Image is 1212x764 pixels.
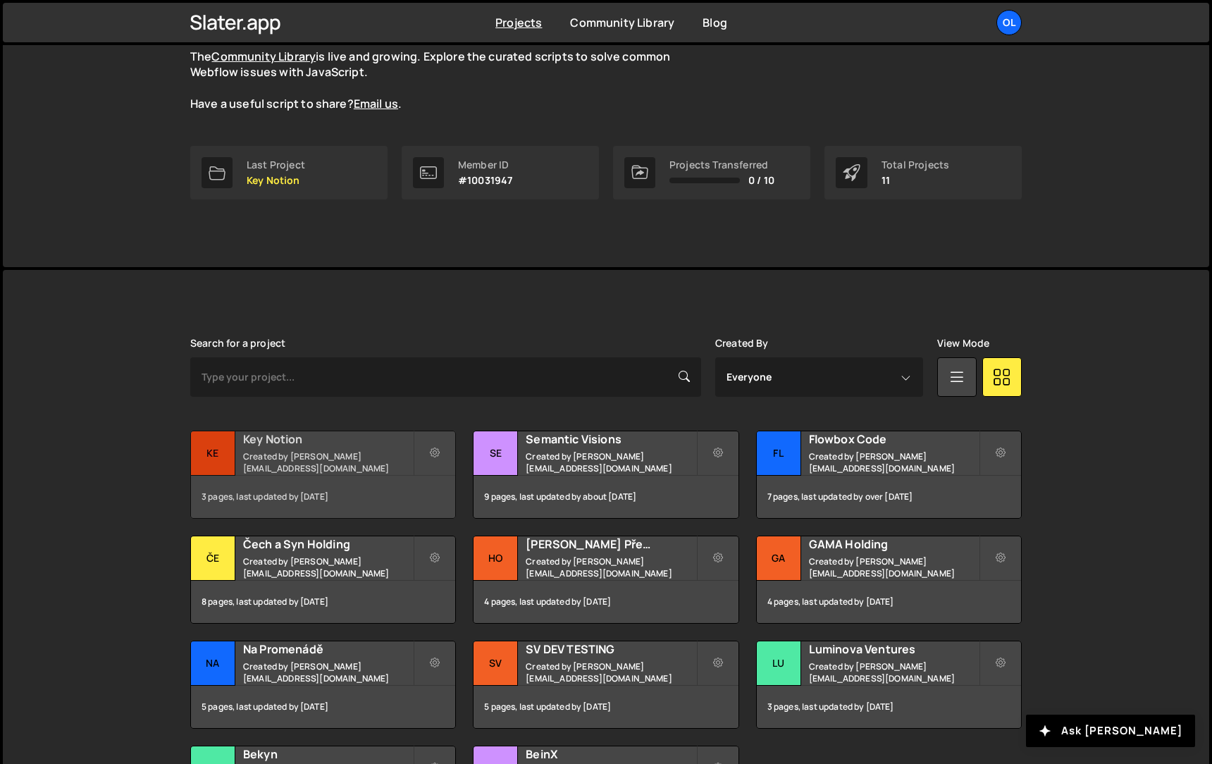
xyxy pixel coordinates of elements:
div: 5 pages, last updated by [DATE] [474,686,738,728]
a: SV SV DEV TESTING Created by [PERSON_NAME][EMAIL_ADDRESS][DOMAIN_NAME] 5 pages, last updated by [... [473,641,738,729]
p: Key Notion [247,175,305,186]
p: The is live and growing. Explore the curated scripts to solve common Webflow issues with JavaScri... [190,49,698,112]
div: 8 pages, last updated by [DATE] [191,581,455,623]
small: Created by [PERSON_NAME][EMAIL_ADDRESS][DOMAIN_NAME] [526,450,695,474]
input: Type your project... [190,357,701,397]
h2: Flowbox Code [809,431,979,447]
h2: Key Notion [243,431,413,447]
a: Last Project Key Notion [190,146,388,199]
div: Na [191,641,235,686]
h2: Na Promenádě [243,641,413,657]
a: Blog [703,15,727,30]
a: Community Library [211,49,316,64]
a: Ol [996,10,1022,35]
h2: Luminova Ventures [809,641,979,657]
p: #10031947 [458,175,512,186]
h2: [PERSON_NAME] Předprodej [526,536,695,552]
small: Created by [PERSON_NAME][EMAIL_ADDRESS][DOMAIN_NAME] [526,660,695,684]
div: Se [474,431,518,476]
h2: Čech a Syn Holding [243,536,413,552]
div: GA [757,536,801,581]
div: Member ID [458,159,512,171]
div: SV [474,641,518,686]
label: Created By [715,338,769,349]
small: Created by [PERSON_NAME][EMAIL_ADDRESS][DOMAIN_NAME] [809,450,979,474]
h2: Bekyn [243,746,413,762]
div: 3 pages, last updated by [DATE] [191,476,455,518]
a: Community Library [570,15,674,30]
small: Created by [PERSON_NAME][EMAIL_ADDRESS][DOMAIN_NAME] [526,555,695,579]
label: Search for a project [190,338,285,349]
div: Lu [757,641,801,686]
a: HO [PERSON_NAME] Předprodej Created by [PERSON_NAME][EMAIL_ADDRESS][DOMAIN_NAME] 4 pages, last up... [473,536,738,624]
div: 3 pages, last updated by [DATE] [757,686,1021,728]
h2: BeinX [526,746,695,762]
div: 9 pages, last updated by about [DATE] [474,476,738,518]
div: 7 pages, last updated by over [DATE] [757,476,1021,518]
small: Created by [PERSON_NAME][EMAIL_ADDRESS][DOMAIN_NAME] [243,660,413,684]
span: 0 / 10 [748,175,774,186]
h2: SV DEV TESTING [526,641,695,657]
h2: GAMA Holding [809,536,979,552]
div: 4 pages, last updated by [DATE] [474,581,738,623]
div: Ke [191,431,235,476]
a: Na Na Promenádě Created by [PERSON_NAME][EMAIL_ADDRESS][DOMAIN_NAME] 5 pages, last updated by [DATE] [190,641,456,729]
h2: Semantic Visions [526,431,695,447]
button: Ask [PERSON_NAME] [1026,715,1195,747]
div: HO [474,536,518,581]
small: Created by [PERSON_NAME][EMAIL_ADDRESS][DOMAIN_NAME] [809,555,979,579]
a: Projects [495,15,542,30]
p: 11 [882,175,949,186]
div: Last Project [247,159,305,171]
label: View Mode [937,338,989,349]
a: GA GAMA Holding Created by [PERSON_NAME][EMAIL_ADDRESS][DOMAIN_NAME] 4 pages, last updated by [DATE] [756,536,1022,624]
div: Fl [757,431,801,476]
div: 5 pages, last updated by [DATE] [191,686,455,728]
a: Fl Flowbox Code Created by [PERSON_NAME][EMAIL_ADDRESS][DOMAIN_NAME] 7 pages, last updated by ove... [756,431,1022,519]
a: Email us [354,96,398,111]
small: Created by [PERSON_NAME][EMAIL_ADDRESS][DOMAIN_NAME] [243,555,413,579]
div: Total Projects [882,159,949,171]
a: Se Semantic Visions Created by [PERSON_NAME][EMAIL_ADDRESS][DOMAIN_NAME] 9 pages, last updated by... [473,431,738,519]
small: Created by [PERSON_NAME][EMAIL_ADDRESS][DOMAIN_NAME] [809,660,979,684]
a: Če Čech a Syn Holding Created by [PERSON_NAME][EMAIL_ADDRESS][DOMAIN_NAME] 8 pages, last updated ... [190,536,456,624]
small: Created by [PERSON_NAME][EMAIL_ADDRESS][DOMAIN_NAME] [243,450,413,474]
div: 4 pages, last updated by [DATE] [757,581,1021,623]
div: Projects Transferred [669,159,774,171]
div: Če [191,536,235,581]
a: Ke Key Notion Created by [PERSON_NAME][EMAIL_ADDRESS][DOMAIN_NAME] 3 pages, last updated by [DATE] [190,431,456,519]
a: Lu Luminova Ventures Created by [PERSON_NAME][EMAIL_ADDRESS][DOMAIN_NAME] 3 pages, last updated b... [756,641,1022,729]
